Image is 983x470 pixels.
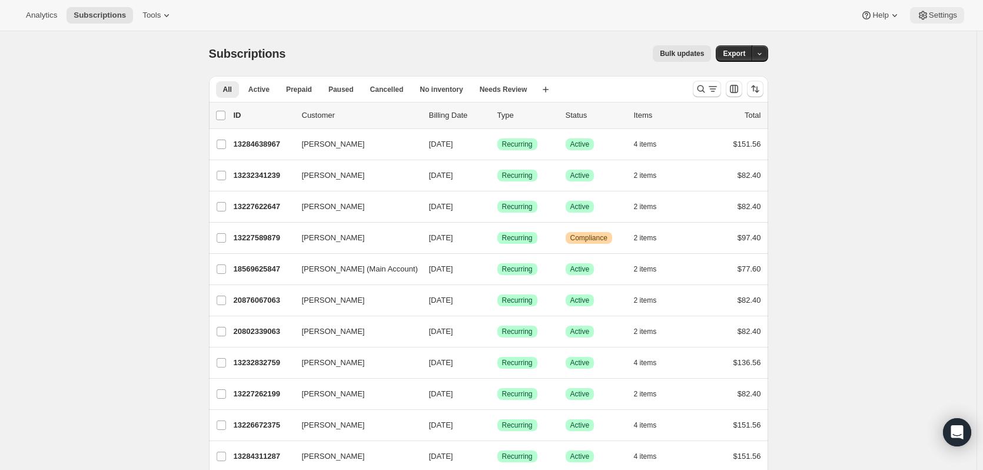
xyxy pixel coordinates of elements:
p: 13227262199 [234,388,293,400]
div: 18569625847[PERSON_NAME] (Main Account)[DATE]SuccessRecurringSuccessActive2 items$77.60 [234,261,761,277]
div: 13284311287[PERSON_NAME][DATE]SuccessRecurringSuccessActive4 items$151.56 [234,448,761,465]
span: 4 items [634,421,657,430]
button: Tools [135,7,180,24]
div: 20876067063[PERSON_NAME][DATE]SuccessRecurringSuccessActive2 items$82.40 [234,292,761,309]
span: Cancelled [370,85,404,94]
span: $97.40 [738,233,761,242]
span: [PERSON_NAME] [302,357,365,369]
p: 13284638967 [234,138,293,150]
button: [PERSON_NAME] [295,447,413,466]
span: No inventory [420,85,463,94]
span: All [223,85,232,94]
span: Recurring [502,296,533,305]
span: Recurring [502,421,533,430]
button: 2 items [634,198,670,215]
span: Analytics [26,11,57,20]
span: [DATE] [429,389,453,398]
span: [PERSON_NAME] [302,294,365,306]
span: Recurring [502,140,533,149]
button: Search and filter results [693,81,721,97]
div: 13226672375[PERSON_NAME][DATE]SuccessRecurringSuccessActive4 items$151.56 [234,417,761,433]
button: Bulk updates [653,45,711,62]
span: $77.60 [738,264,761,273]
span: [PERSON_NAME] (Main Account) [302,263,418,275]
div: IDCustomerBilling DateTypeStatusItemsTotal [234,110,761,121]
button: Export [716,45,752,62]
span: [PERSON_NAME] [302,419,365,431]
p: 13227589879 [234,232,293,244]
button: [PERSON_NAME] [295,229,413,247]
span: Recurring [502,233,533,243]
button: Settings [910,7,964,24]
button: 2 items [634,230,670,246]
button: Subscriptions [67,7,133,24]
span: [PERSON_NAME] [302,138,365,150]
span: Active [570,171,590,180]
div: 13232341239[PERSON_NAME][DATE]SuccessRecurringSuccessActive2 items$82.40 [234,167,761,184]
span: $82.40 [738,202,761,211]
button: Sort the results [747,81,763,97]
span: [PERSON_NAME] [302,451,365,462]
span: Subscriptions [209,47,286,60]
span: 2 items [634,389,657,399]
span: Needs Review [480,85,527,94]
button: 4 items [634,355,670,371]
p: 20802339063 [234,326,293,337]
span: Recurring [502,264,533,274]
span: Recurring [502,389,533,399]
button: 4 items [634,448,670,465]
span: Active [570,452,590,461]
span: [PERSON_NAME] [302,388,365,400]
span: $151.56 [733,452,761,461]
span: Active [570,202,590,211]
span: Compliance [570,233,607,243]
button: Analytics [19,7,64,24]
span: [PERSON_NAME] [302,232,365,244]
p: Total [745,110,761,121]
span: 2 items [634,264,657,274]
p: Status [566,110,625,121]
span: Active [570,296,590,305]
span: Active [248,85,270,94]
span: [DATE] [429,296,453,304]
button: [PERSON_NAME] [295,322,413,341]
span: [DATE] [429,421,453,429]
span: Prepaid [286,85,312,94]
div: 13227622647[PERSON_NAME][DATE]SuccessRecurringSuccessActive2 items$82.40 [234,198,761,215]
button: [PERSON_NAME] (Main Account) [295,260,413,279]
button: 4 items [634,136,670,153]
span: Help [872,11,888,20]
span: [DATE] [429,327,453,336]
span: [DATE] [429,140,453,148]
span: Settings [929,11,957,20]
span: Recurring [502,358,533,368]
button: [PERSON_NAME] [295,416,413,435]
span: 4 items [634,452,657,461]
button: [PERSON_NAME] [295,135,413,154]
span: 4 items [634,358,657,368]
button: [PERSON_NAME] [295,197,413,216]
div: Items [634,110,693,121]
span: $151.56 [733,140,761,148]
button: 2 items [634,386,670,402]
button: [PERSON_NAME] [295,166,413,185]
span: Recurring [502,202,533,211]
button: 2 items [634,261,670,277]
span: 2 items [634,296,657,305]
button: 2 items [634,323,670,340]
span: Subscriptions [74,11,126,20]
p: Customer [302,110,420,121]
div: 13232832759[PERSON_NAME][DATE]SuccessRecurringSuccessActive4 items$136.56 [234,355,761,371]
span: Active [570,140,590,149]
span: [DATE] [429,202,453,211]
span: 4 items [634,140,657,149]
span: Recurring [502,452,533,461]
span: [PERSON_NAME] [302,326,365,337]
span: [DATE] [429,452,453,461]
button: Help [854,7,907,24]
p: 13284311287 [234,451,293,462]
span: Paused [328,85,354,94]
p: Billing Date [429,110,488,121]
p: 13232832759 [234,357,293,369]
p: 13226672375 [234,419,293,431]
